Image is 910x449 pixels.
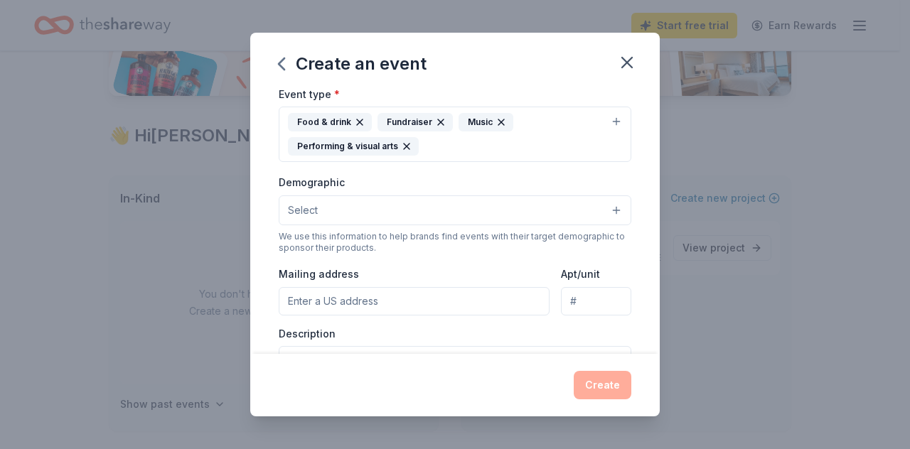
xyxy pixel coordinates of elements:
button: Select [279,195,631,225]
label: Apt/unit [561,267,600,281]
label: Mailing address [279,267,359,281]
div: We use this information to help brands find events with their target demographic to sponsor their... [279,231,631,254]
label: Demographic [279,175,345,190]
div: Music [459,113,513,131]
div: Food & drink [288,113,372,131]
div: Create an event [279,53,427,75]
label: Description [279,327,336,341]
input: Enter a US address [279,287,550,315]
div: Fundraiser [378,113,453,131]
label: Event type [279,87,340,102]
div: Performing & visual arts [288,137,419,156]
button: Food & drinkFundraiserMusicPerforming & visual arts [279,107,631,162]
span: Select [288,202,318,219]
input: # [561,287,631,315]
